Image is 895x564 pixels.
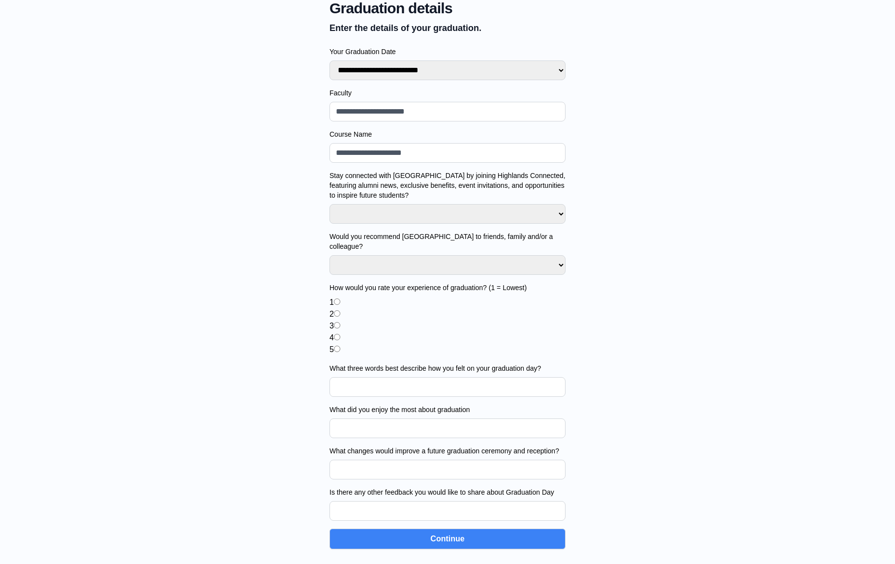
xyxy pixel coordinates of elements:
[329,232,566,251] label: Would you recommend [GEOGRAPHIC_DATA] to friends, family and/or a colleague?
[329,21,566,35] p: Enter the details of your graduation.
[329,88,566,98] label: Faculty
[329,333,334,342] label: 4
[329,345,334,354] label: 5
[329,363,566,373] label: What three words best describe how you felt on your graduation day?
[329,529,566,549] button: Continue
[329,283,566,293] label: How would you rate your experience of graduation? (1 = Lowest)
[329,298,334,306] label: 1
[329,446,566,456] label: What changes would improve a future graduation ceremony and reception?
[329,322,334,330] label: 3
[329,310,334,318] label: 2
[329,487,566,497] label: Is there any other feedback you would like to share about Graduation Day
[329,171,566,200] label: Stay connected with [GEOGRAPHIC_DATA] by joining Highlands Connected, featuring alumni news, excl...
[329,405,566,415] label: What did you enjoy the most about graduation
[329,47,566,57] label: Your Graduation Date
[329,129,566,139] label: Course Name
